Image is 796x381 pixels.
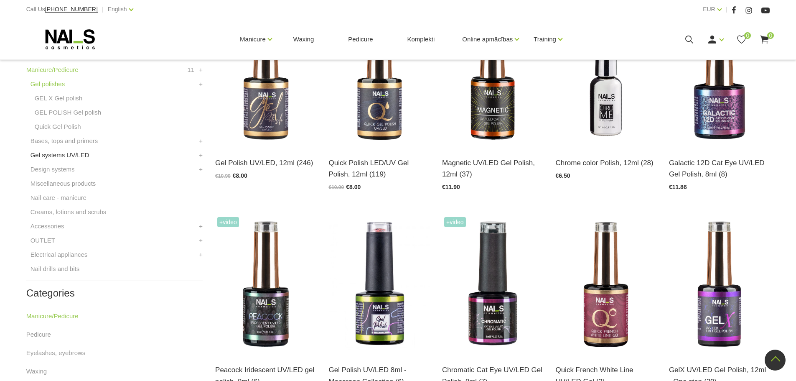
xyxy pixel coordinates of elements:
[35,107,102,118] a: GEL POLISH Gel polish
[199,136,203,146] a: +
[215,173,231,179] span: €10.90
[31,164,75,174] a: Design systems
[199,164,203,174] a: +
[555,172,570,179] span: €6.50
[703,4,715,14] a: EUR
[444,217,466,227] span: +Video
[108,4,127,14] a: English
[233,172,247,179] span: €8.00
[669,215,770,354] img: 3 in 1: base coat, gel polish, top coat (for fragile nails, it is recommended to use an additiona...
[45,6,98,13] a: [PHONE_NUMBER]
[26,288,203,299] h2: Categories
[744,32,751,39] span: 0
[31,207,107,217] a: Creams, lotions and scrubs
[555,157,656,169] a: Chrome color Polish, 12ml (28)
[341,19,379,59] a: Pedicure
[26,311,79,321] a: Manicure/Pedicure
[329,215,430,354] img: Macaroon gel polishes are composed of multi-colored particles of different sizes that complement ...
[31,235,55,245] a: OUTLET
[35,122,81,132] a: Quick Gel Polish
[759,34,770,45] a: 0
[31,136,98,146] a: Bases, tops and primers
[199,250,203,260] a: +
[31,79,65,89] a: Gel polishes
[442,184,460,190] span: €11.90
[26,348,86,358] a: Eyelashes, eyebrows
[442,157,543,180] a: Magnetic UV/LED Gel Polish, 12ml (37)
[442,8,543,147] img: A long-lasting gel polish consisting of metal micro-particles that can be transformed into differ...
[26,366,47,376] a: Waxing
[26,330,51,340] a: Pedicure
[102,4,104,15] span: |
[287,19,320,59] a: Waxing
[329,8,430,147] img: Quick, easy, and simple!An intensely pigmented gel polish coats the nail brilliantly after just o...
[199,79,203,89] a: +
[215,157,316,169] a: Gel Polish UV/LED, 12ml (246)
[187,65,194,75] span: 11
[31,193,86,203] a: Nail care - manicure
[534,23,556,56] a: Training
[199,150,203,160] a: +
[442,215,543,354] img: Magnetic gel polish with small reflective chrome particles. A pronounced 4D effect, excellent dur...
[26,4,98,15] div: Call Us
[736,34,747,45] a: 0
[199,65,203,75] a: +
[767,32,774,39] span: 0
[400,19,441,59] a: Komplekti
[199,235,203,245] a: +
[329,184,344,190] span: €10.90
[31,179,96,189] a: Miscellaneous products
[669,8,770,147] img: Multi-dimensional magnetic gel polish with fine, reflective chrome particles helps attain the des...
[31,264,80,274] a: Nail drills and bits
[726,4,727,15] span: |
[217,217,239,227] span: +Video
[555,215,656,354] img: Quick French White Line - specially developed pigmented white gel polish for a perfect French man...
[240,23,266,56] a: Manicure
[215,215,316,354] img: A dramatic finish with a chameleon effect. For an extra high shine, apply over a black base.Volum...
[462,23,513,56] a: Online apmācības
[199,221,203,231] a: +
[329,157,430,180] a: Quick Polish LED/UV Gel Polish, 12ml (119)
[555,8,656,147] img: Use Chrome Color gel polish to create the effect of a chrome or mirror finish on the entire nail ...
[35,93,83,103] a: GEL X Gel polish
[669,184,687,190] span: €11.86
[31,250,88,260] a: Electrical appliances
[669,157,770,180] a: Galactic 12D Cat Eye UV/LED Gel Polish, 8ml (8)
[31,221,64,231] a: Accessories
[26,65,79,75] a: Manicure/Pedicure
[31,150,89,160] a: Gel systems UV/LED
[346,184,361,190] span: €8.00
[215,8,316,147] img: Long-lasting, intensely pigmented gel polish. Easy to apply, dries well, does not shrink or pull ...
